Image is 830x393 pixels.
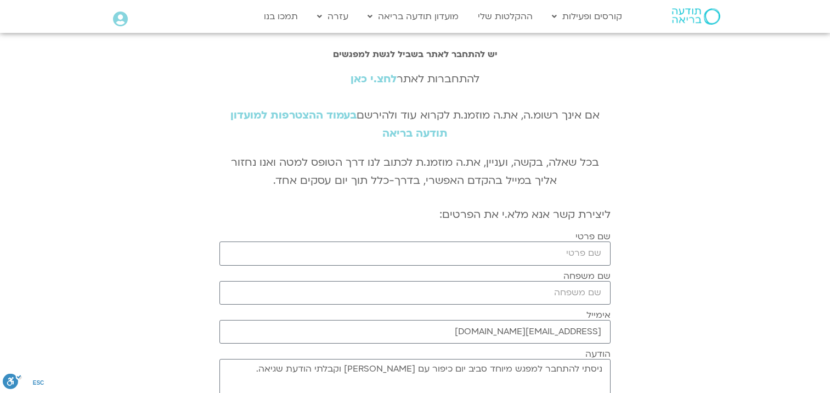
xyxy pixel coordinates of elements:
a: מועדון תודעה בריאה [362,6,464,27]
a: קורסים ופעילות [546,6,628,27]
label: שם פרטי [575,232,611,242]
label: אימייל [586,310,611,320]
input: אימייל [219,320,611,344]
input: שם משפחה [219,281,611,305]
a: לחצ.י כאן [351,72,397,86]
a: תמכו בנו [258,6,303,27]
h2: ליצירת קשר אנא מלא.י את הפרטים: [219,209,611,221]
p: בכל שאלה, בקשה, ועניין, את.ה מוזמנ.ת לכתוב לנו דרך הטופס למטה ואנו נחזור אליך במייל בהקדם האפשרי,... [219,154,611,190]
h2: יש להתחבר לאתר בשביל לגשת למפגשים [219,49,611,59]
a: בעמוד ההצטרפות למועדון תודעה בריאה [230,108,448,141]
label: הודעה [585,349,611,359]
a: ההקלטות שלי [472,6,538,27]
div: להתחברות לאתר אם אינך רשומ.ה, את.ה מוזמנ.ת לקרוא עוד ולהירשם [219,70,611,143]
img: תודעה בריאה [672,8,720,25]
input: שם פרטי [219,242,611,265]
a: עזרה [312,6,354,27]
label: שם משפחה [563,271,611,281]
